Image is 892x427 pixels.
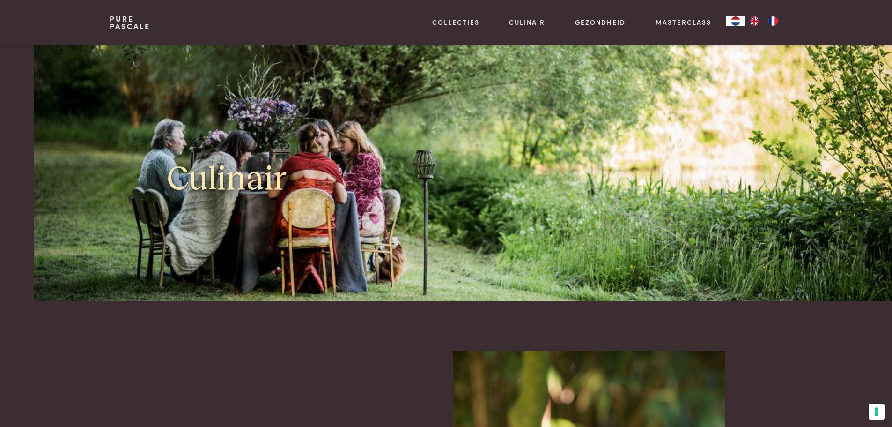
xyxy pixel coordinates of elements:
ul: Language list [745,16,782,26]
div: Language [726,16,745,26]
a: Masterclass [656,17,711,27]
button: Uw voorkeuren voor toestemming voor trackingtechnologieën [869,404,885,420]
a: Gezondheid [575,17,626,27]
a: EN [745,16,764,26]
a: Collecties [432,17,479,27]
a: Culinair [509,17,545,27]
a: PurePascale [110,15,150,30]
aside: Language selected: Nederlands [726,16,782,26]
h1: Culinair [167,158,287,200]
a: FR [764,16,782,26]
a: NL [726,16,745,26]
